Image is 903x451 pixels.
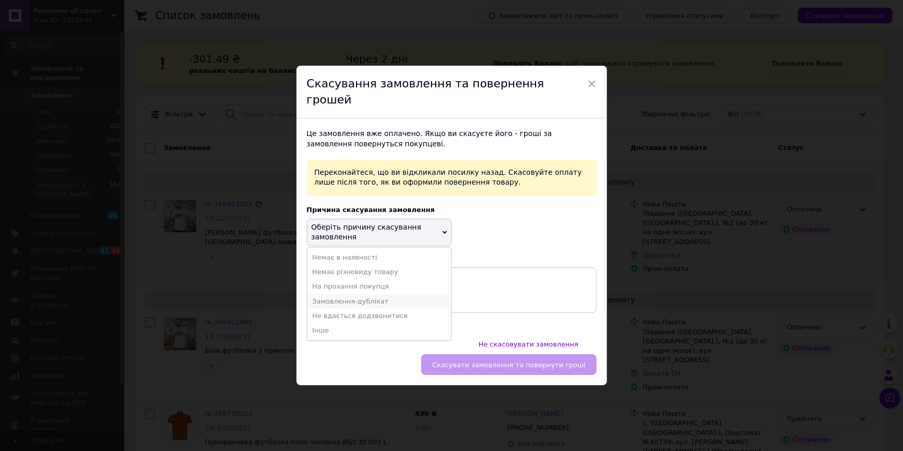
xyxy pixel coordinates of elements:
div: Це замовлення вже оплачено. Якщо ви скасуєте його - гроші за замовлення повернуться покупцеві. [307,129,597,149]
div: Залишилось символів: 255 [307,317,597,323]
button: Не скасовувати замовлення [468,334,589,354]
li: Замовлення-дублікат [307,294,451,309]
div: Додатковий коментар [307,254,597,262]
div: Переконайтеся, що ви відкликали посилку назад. Скасовуйте оплату лише після того, як ви оформили ... [307,160,597,196]
li: Немає різновиду товару [307,265,451,279]
span: × [587,75,597,93]
div: Причина скасування замовлення [307,206,597,214]
div: Скасування замовлення та повернення грошей [297,66,607,119]
li: Немає в наявності [307,250,451,265]
li: На прохання покупця [307,279,451,294]
li: Не вдається додзвонитися [307,309,451,323]
span: Оберіть причину скасування замовлення [312,223,422,242]
li: Інше [307,323,451,338]
span: Не скасовувати замовлення [479,340,579,348]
